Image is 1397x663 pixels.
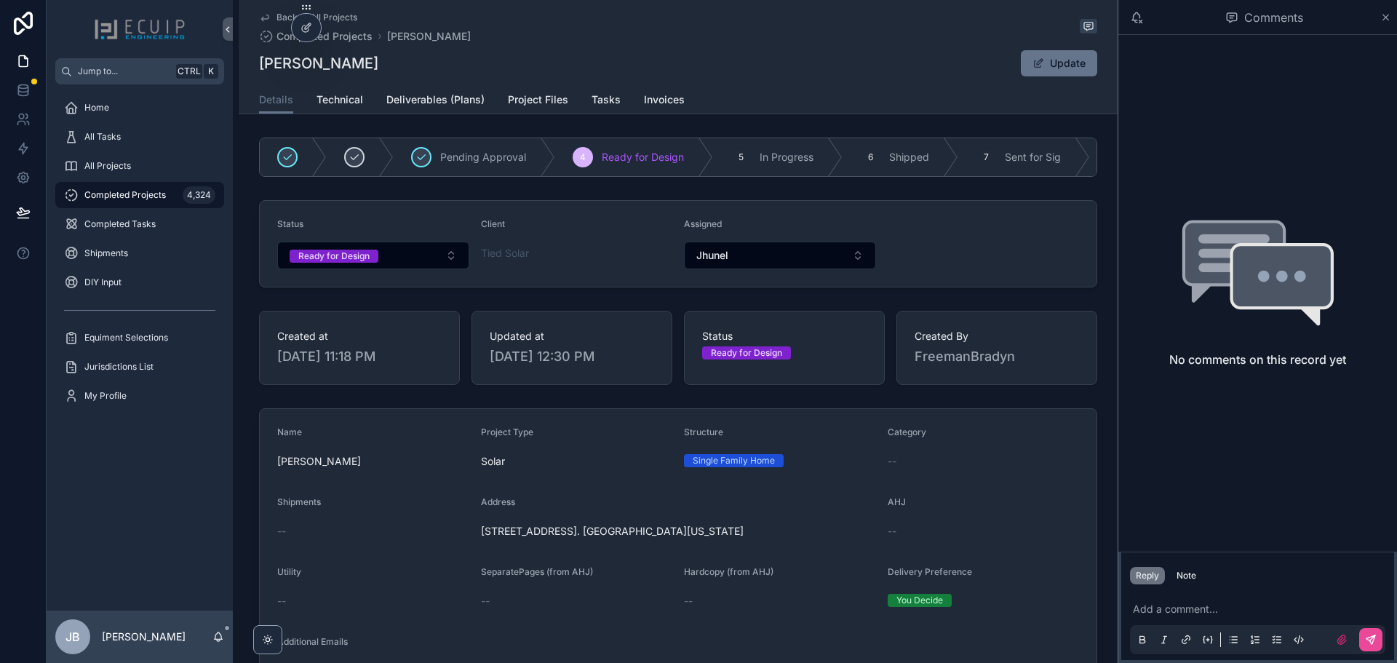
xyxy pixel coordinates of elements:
[684,594,693,608] span: --
[55,211,224,237] a: Completed Tasks
[277,496,321,507] span: Shipments
[84,332,168,344] span: Equiment Selections
[317,87,363,116] a: Technical
[684,242,876,269] button: Select Button
[481,426,533,437] span: Project Type
[84,218,156,230] span: Completed Tasks
[277,218,303,229] span: Status
[490,346,654,367] span: [DATE] 12:30 PM
[276,12,357,23] span: Back to All Projects
[481,496,515,507] span: Address
[1171,567,1202,584] button: Note
[984,151,989,163] span: 7
[55,153,224,179] a: All Projects
[259,53,378,74] h1: [PERSON_NAME]
[696,248,728,263] span: Jhunel
[277,566,301,577] span: Utility
[889,150,929,164] span: Shipped
[84,189,166,201] span: Completed Projects
[65,628,80,646] span: JB
[47,84,233,428] div: scrollable content
[277,426,302,437] span: Name
[1169,351,1346,368] h2: No comments on this record yet
[1005,150,1061,164] span: Sent for Sig
[298,250,370,263] div: Ready for Design
[78,65,170,77] span: Jump to...
[644,92,685,107] span: Invoices
[481,566,593,577] span: SeparatePages (from AHJ)
[481,218,505,229] span: Client
[592,87,621,116] a: Tasks
[868,151,873,163] span: 6
[55,182,224,208] a: Completed Projects4,324
[644,87,685,116] a: Invoices
[693,454,775,467] div: Single Family Home
[277,454,469,469] span: [PERSON_NAME]
[84,247,128,259] span: Shipments
[259,12,357,23] a: Back to All Projects
[915,346,1079,367] span: FreemanBradyn
[55,58,224,84] button: Jump to...CtrlK
[387,29,471,44] a: [PERSON_NAME]
[277,524,286,539] span: --
[915,329,1079,344] span: Created By
[580,151,586,163] span: 4
[888,496,906,507] span: AHJ
[896,594,943,607] div: You Decide
[84,277,122,288] span: DIY Input
[760,150,813,164] span: In Progress
[386,92,485,107] span: Deliverables (Plans)
[481,246,529,261] a: Tied Solar
[1244,9,1303,26] span: Comments
[481,524,876,539] span: [STREET_ADDRESS]. [GEOGRAPHIC_DATA][US_STATE]
[684,566,773,577] span: Hardcopy (from AHJ)
[481,454,505,469] span: Solar
[55,95,224,121] a: Home
[592,92,621,107] span: Tasks
[55,240,224,266] a: Shipments
[888,566,972,577] span: Delivery Preference
[84,390,127,402] span: My Profile
[440,150,526,164] span: Pending Approval
[481,594,490,608] span: --
[602,150,684,164] span: Ready for Design
[508,92,568,107] span: Project Files
[183,186,215,204] div: 4,324
[277,346,442,367] span: [DATE] 11:18 PM
[259,92,293,107] span: Details
[1130,567,1165,584] button: Reply
[490,329,654,344] span: Updated at
[176,64,202,79] span: Ctrl
[259,87,293,114] a: Details
[684,218,722,229] span: Assigned
[84,361,154,373] span: Jurisdictions List
[55,383,224,409] a: My Profile
[55,354,224,380] a: Jurisdictions List
[55,325,224,351] a: Equiment Selections
[277,329,442,344] span: Created at
[888,524,896,539] span: --
[277,242,469,269] button: Select Button
[888,426,926,437] span: Category
[55,124,224,150] a: All Tasks
[84,102,109,114] span: Home
[277,594,286,608] span: --
[94,17,186,41] img: App logo
[888,454,896,469] span: --
[102,630,186,644] p: [PERSON_NAME]
[317,92,363,107] span: Technical
[84,131,121,143] span: All Tasks
[711,346,782,360] div: Ready for Design
[277,636,348,647] span: Additional Emails
[55,269,224,295] a: DIY Input
[205,65,217,77] span: K
[508,87,568,116] a: Project Files
[1177,570,1196,581] div: Note
[259,29,373,44] a: Completed Projects
[702,329,867,344] span: Status
[84,160,131,172] span: All Projects
[276,29,373,44] span: Completed Projects
[386,87,485,116] a: Deliverables (Plans)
